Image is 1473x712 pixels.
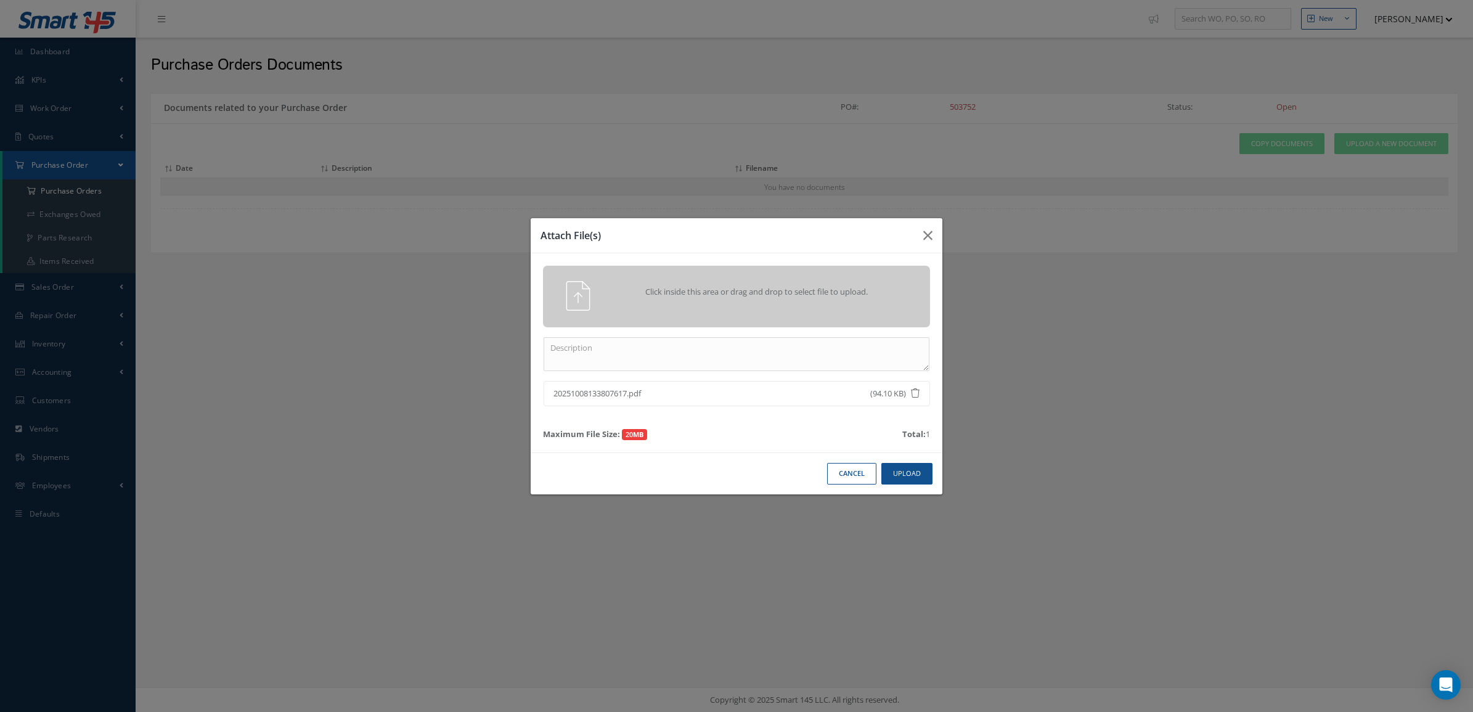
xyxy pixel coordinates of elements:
span: 20 [622,429,647,440]
img: svg+xml;base64,PHN2ZyB4bWxucz0iaHR0cDovL3d3dy53My5vcmcvMjAwMC9zdmciIHhtbG5zOnhsaW5rPSJodHRwOi8vd3... [563,281,593,311]
div: 1 [902,428,930,441]
button: Cancel [827,463,876,485]
button: Upload [881,463,932,485]
strong: Maximum File Size: [543,428,620,440]
strong: Total: [902,428,926,440]
span: Click inside this area or drag and drop to select file to upload. [617,286,897,298]
span: 20251008133807617.pdf [553,388,828,400]
span: (94.10 KB) [870,388,911,400]
h3: Attach File(s) [541,228,913,243]
strong: MB [633,430,643,439]
div: Open Intercom Messenger [1431,670,1461,700]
